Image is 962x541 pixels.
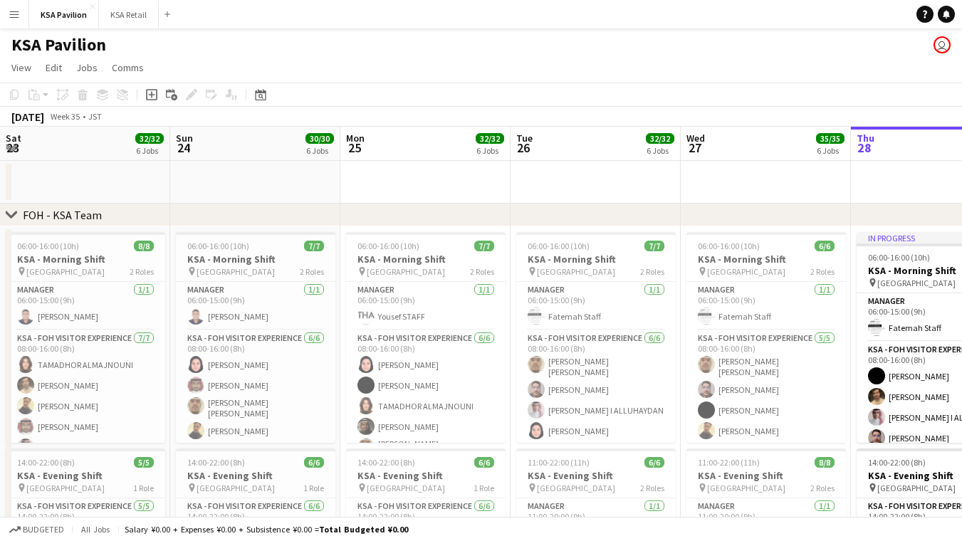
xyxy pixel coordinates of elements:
h3: KSA - Morning Shift [516,253,676,266]
app-card-role: Manager1/106:00-15:00 (9h)Yousef STAFF [346,282,506,330]
app-card-role: Manager1/106:00-15:00 (9h)Fatemah Staff [686,282,846,330]
app-card-role: Manager1/106:00-15:00 (9h)[PERSON_NAME] [6,282,165,330]
span: Sun [176,132,193,145]
span: 6/6 [644,457,664,468]
app-card-role: KSA - FOH Visitor Experience6/608:00-16:00 (8h)[PERSON_NAME][PERSON_NAME]TAMADHOR ALMAJNOUNI[PERS... [346,330,506,486]
span: 14:00-22:00 (8h) [17,457,75,468]
span: [GEOGRAPHIC_DATA] [197,266,275,277]
button: KSA Retail [99,1,159,28]
span: 6/6 [304,457,324,468]
span: 06:00-16:00 (10h) [187,241,249,251]
span: [GEOGRAPHIC_DATA] [197,483,275,493]
div: 6 Jobs [306,145,333,156]
div: 6 Jobs [647,145,674,156]
span: Week 35 [47,111,83,122]
span: 2 Roles [300,266,324,277]
span: 7/7 [304,241,324,251]
span: 32/32 [476,133,504,144]
span: 14:00-22:00 (8h) [868,457,926,468]
span: Mon [346,132,365,145]
span: [GEOGRAPHIC_DATA] [367,266,445,277]
a: Jobs [70,58,103,77]
h3: KSA - Morning Shift [6,253,165,266]
div: 6 Jobs [476,145,503,156]
span: 8/8 [815,457,835,468]
span: [GEOGRAPHIC_DATA] [537,266,615,277]
div: FOH - KSA Team [23,208,102,222]
span: 14:00-22:00 (8h) [357,457,415,468]
span: 1 Role [474,483,494,493]
span: 06:00-16:00 (10h) [17,241,79,251]
span: 2 Roles [810,483,835,493]
app-card-role: KSA - FOH Visitor Experience7/708:00-16:00 (8h)TAMADHOR ALMAJNOUNI[PERSON_NAME][PERSON_NAME][PERS... [6,330,165,503]
h3: KSA - Evening Shift [176,469,335,482]
app-job-card: 06:00-16:00 (10h)7/7KSA - Morning Shift [GEOGRAPHIC_DATA]2 RolesManager1/106:00-15:00 (9h)[PERSON... [176,232,335,443]
span: 06:00-16:00 (10h) [698,241,760,251]
a: Comms [106,58,150,77]
div: JST [88,111,102,122]
span: [GEOGRAPHIC_DATA] [367,483,445,493]
div: 6 Jobs [817,145,844,156]
span: 8/8 [134,241,154,251]
span: 27 [684,140,705,156]
span: 5/5 [134,457,154,468]
div: Salary ¥0.00 + Expenses ¥0.00 + Subsistence ¥0.00 = [125,524,408,535]
span: 23 [4,140,21,156]
button: Budgeted [7,522,66,537]
h1: KSA Pavilion [11,34,106,56]
button: KSA Pavilion [29,1,99,28]
span: [GEOGRAPHIC_DATA] [877,483,956,493]
app-card-role: Manager1/106:00-15:00 (9h)Fatemah Staff [516,282,676,330]
span: Total Budgeted ¥0.00 [319,524,408,535]
span: 26 [514,140,533,156]
app-job-card: 06:00-16:00 (10h)7/7KSA - Morning Shift [GEOGRAPHIC_DATA]2 RolesManager1/106:00-15:00 (9h)Yousef ... [346,232,506,443]
span: All jobs [78,524,113,535]
span: Jobs [76,61,98,74]
h3: KSA - Evening Shift [516,469,676,482]
span: [GEOGRAPHIC_DATA] [707,266,785,277]
span: Sat [6,132,21,145]
app-card-role: KSA - FOH Visitor Experience6/608:00-16:00 (8h)[PERSON_NAME][PERSON_NAME][PERSON_NAME] [PERSON_NA... [176,330,335,486]
span: 2 Roles [810,266,835,277]
span: 11:00-22:00 (11h) [698,457,760,468]
app-card-role: KSA - FOH Visitor Experience5/508:00-16:00 (8h)[PERSON_NAME] [PERSON_NAME][PERSON_NAME][PERSON_NA... [686,330,846,466]
span: 6/6 [474,457,494,468]
span: 6/6 [815,241,835,251]
span: 2 Roles [640,266,664,277]
span: 06:00-16:00 (10h) [868,252,930,263]
span: 11:00-22:00 (11h) [528,457,590,468]
span: 7/7 [644,241,664,251]
h3: KSA - Morning Shift [686,253,846,266]
h3: KSA - Evening Shift [686,469,846,482]
a: Edit [40,58,68,77]
span: 1 Role [303,483,324,493]
h3: KSA - Evening Shift [346,469,506,482]
span: 30/30 [305,133,334,144]
h3: KSA - Morning Shift [176,253,335,266]
span: [GEOGRAPHIC_DATA] [26,266,105,277]
span: Budgeted [23,525,64,535]
span: Comms [112,61,144,74]
app-card-role: Manager1/106:00-15:00 (9h)[PERSON_NAME] [176,282,335,330]
span: 32/32 [646,133,674,144]
div: 6 Jobs [136,145,163,156]
span: Wed [686,132,705,145]
app-job-card: 06:00-16:00 (10h)8/8KSA - Morning Shift [GEOGRAPHIC_DATA]2 RolesManager1/106:00-15:00 (9h)[PERSON... [6,232,165,443]
span: 06:00-16:00 (10h) [528,241,590,251]
span: 14:00-22:00 (8h) [187,457,245,468]
span: [GEOGRAPHIC_DATA] [707,483,785,493]
span: [GEOGRAPHIC_DATA] [877,278,956,288]
span: 28 [854,140,874,156]
span: 7/7 [474,241,494,251]
app-job-card: 06:00-16:00 (10h)7/7KSA - Morning Shift [GEOGRAPHIC_DATA]2 RolesManager1/106:00-15:00 (9h)Fatemah... [516,232,676,443]
span: 2 Roles [640,483,664,493]
span: [GEOGRAPHIC_DATA] [26,483,105,493]
app-job-card: 06:00-16:00 (10h)6/6KSA - Morning Shift [GEOGRAPHIC_DATA]2 RolesManager1/106:00-15:00 (9h)Fatemah... [686,232,846,443]
span: [GEOGRAPHIC_DATA] [537,483,615,493]
span: 2 Roles [130,266,154,277]
a: View [6,58,37,77]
